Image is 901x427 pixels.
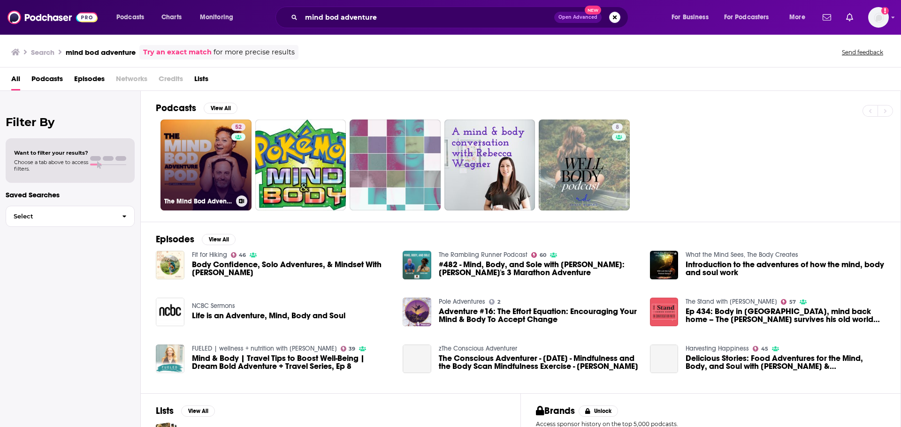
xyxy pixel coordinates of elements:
[439,307,639,323] a: Adventure #16: The Effort Equation: Encouraging Your Mind & Body To Accept Change
[156,345,184,373] img: Mind & Body | Travel Tips to Boost Well-Being | Dream Bold Adventure + Travel Series, Ep 8
[439,298,485,306] a: Pole Adventures
[202,234,236,245] button: View All
[531,252,546,258] a: 60
[439,261,639,277] span: #482 - Mind, Body, and Sole with [PERSON_NAME]: [PERSON_NAME]'s 3 Marathon Adventure
[214,47,295,58] span: for more precise results
[650,345,679,373] a: Delicious Stories: Food Adventures for the Mind, Body, and Soul with Katie Quinn & Mandy Lee
[881,7,889,15] svg: Add a profile image
[156,298,184,326] img: Life is an Adventure, Mind, Body and Soul
[539,120,630,210] a: 8
[349,347,355,351] span: 39
[842,9,857,25] a: Show notifications dropdown
[686,251,798,259] a: What the Mind Sees, The Body Creates
[753,346,768,352] a: 45
[686,345,749,352] a: Harvesting Happiness
[116,71,147,90] span: Networks
[6,206,135,227] button: Select
[11,71,20,90] a: All
[192,354,392,370] span: Mind & Body | Travel Tips to Boost Well-Being | Dream Bold Adventure + Travel Series, Ep 8
[235,123,242,132] span: 52
[686,307,886,323] a: Ep 434: Body in Europe, mind back home – The Donald survives his old world adventure
[156,405,174,417] h2: Lists
[181,405,215,417] button: View All
[789,11,805,24] span: More
[116,11,144,24] span: Podcasts
[439,261,639,277] a: #482 - Mind, Body, and Sole with Tommie Runz: Tommie's 3 Marathon Adventure
[686,307,886,323] span: Ep 434: Body in [GEOGRAPHIC_DATA], mind back home – The [PERSON_NAME] survives his old world adve...
[156,405,215,417] a: ListsView All
[403,345,431,373] a: The Conscious Adventurer - 31-01-2017 - Mindfulness and the Body Scan Mindfulness Exercise - Anas...
[66,48,136,57] h3: mind bod adventure
[239,253,246,257] span: 46
[868,7,889,28] span: Logged in as macmillanlovespodcasts
[868,7,889,28] img: User Profile
[204,103,237,114] button: View All
[231,123,245,131] a: 52
[783,10,817,25] button: open menu
[6,190,135,199] p: Saved Searches
[159,71,183,90] span: Credits
[439,345,517,352] a: zThe Conscious Adventurer
[439,354,639,370] span: The Conscious Adventurer - [DATE] - Mindfulness and the Body Scan Mindfulness Exercise - [PERSON_...
[6,213,115,219] span: Select
[558,15,597,20] span: Open Advanced
[686,354,886,370] a: Delicious Stories: Food Adventures for the Mind, Body, and Soul with Katie Quinn & Mandy Lee
[192,261,392,277] span: Body Confidence, Solo Adventures, & Mindset With [PERSON_NAME]
[540,253,546,257] span: 60
[14,159,88,172] span: Choose a tab above to access filters.
[724,11,769,24] span: For Podcasters
[192,302,235,310] a: NCBC Sermons
[6,115,135,129] h2: Filter By
[192,261,392,277] a: Body Confidence, Solo Adventures, & Mindset With Katie
[761,347,768,351] span: 45
[439,251,527,259] a: The Rambling Runner Podcast
[143,47,212,58] a: Try an exact match
[665,10,720,25] button: open menu
[231,252,246,258] a: 46
[156,102,196,114] h2: Podcasts
[403,251,431,279] a: #482 - Mind, Body, and Sole with Tommie Runz: Tommie's 3 Marathon Adventure
[284,7,637,28] div: Search podcasts, credits, & more...
[497,300,500,304] span: 2
[781,299,796,305] a: 57
[194,71,208,90] span: Lists
[192,312,345,320] span: Life is an Adventure, Mind, Body and Soul
[612,123,623,131] a: 8
[8,8,98,26] a: Podchaser - Follow, Share and Rate Podcasts
[192,251,227,259] a: Fit for Hiking
[439,354,639,370] a: The Conscious Adventurer - 31-01-2017 - Mindfulness and the Body Scan Mindfulness Exercise - Anas...
[839,48,886,56] button: Send feedback
[686,261,886,277] a: Introduction to the adventures of how the mind, body and soul work
[341,346,356,352] a: 39
[489,299,500,305] a: 2
[403,298,431,326] img: Adventure #16: The Effort Equation: Encouraging Your Mind & Body To Accept Change
[192,345,337,352] a: FUELED | wellness + nutrition with Molly Kimball
[686,298,777,306] a: The Stand with Eamon Dunphy
[650,298,679,326] img: Ep 434: Body in Europe, mind back home – The Donald survives his old world adventure
[789,300,796,304] span: 57
[554,12,602,23] button: Open AdvancedNew
[672,11,709,24] span: For Business
[718,10,783,25] button: open menu
[200,11,233,24] span: Monitoring
[14,150,88,156] span: Want to filter your results?
[74,71,105,90] span: Episodes
[193,10,245,25] button: open menu
[160,120,252,210] a: 52The Mind Bod Adventure Pod
[301,10,554,25] input: Search podcasts, credits, & more...
[155,10,187,25] a: Charts
[31,71,63,90] span: Podcasts
[31,48,54,57] h3: Search
[650,251,679,279] img: Introduction to the adventures of how the mind, body and soul work
[110,10,156,25] button: open menu
[156,251,184,279] img: Body Confidence, Solo Adventures, & Mindset With Katie
[156,233,194,245] h2: Episodes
